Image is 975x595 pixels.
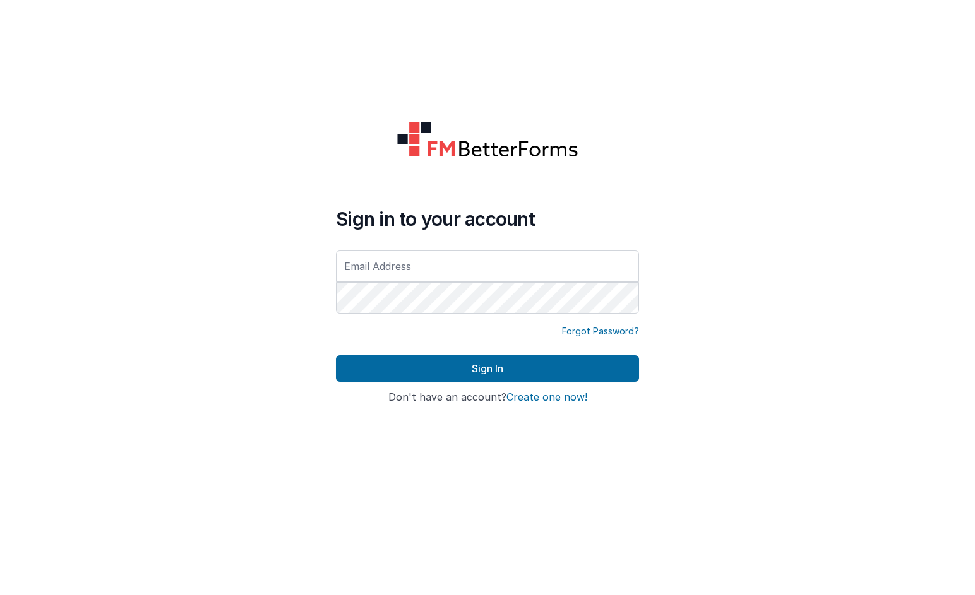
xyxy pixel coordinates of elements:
input: Email Address [336,250,639,282]
a: Forgot Password? [562,325,639,338]
h4: Don't have an account? [336,392,639,403]
button: Sign In [336,355,639,382]
h4: Sign in to your account [336,208,639,230]
button: Create one now! [506,392,587,403]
